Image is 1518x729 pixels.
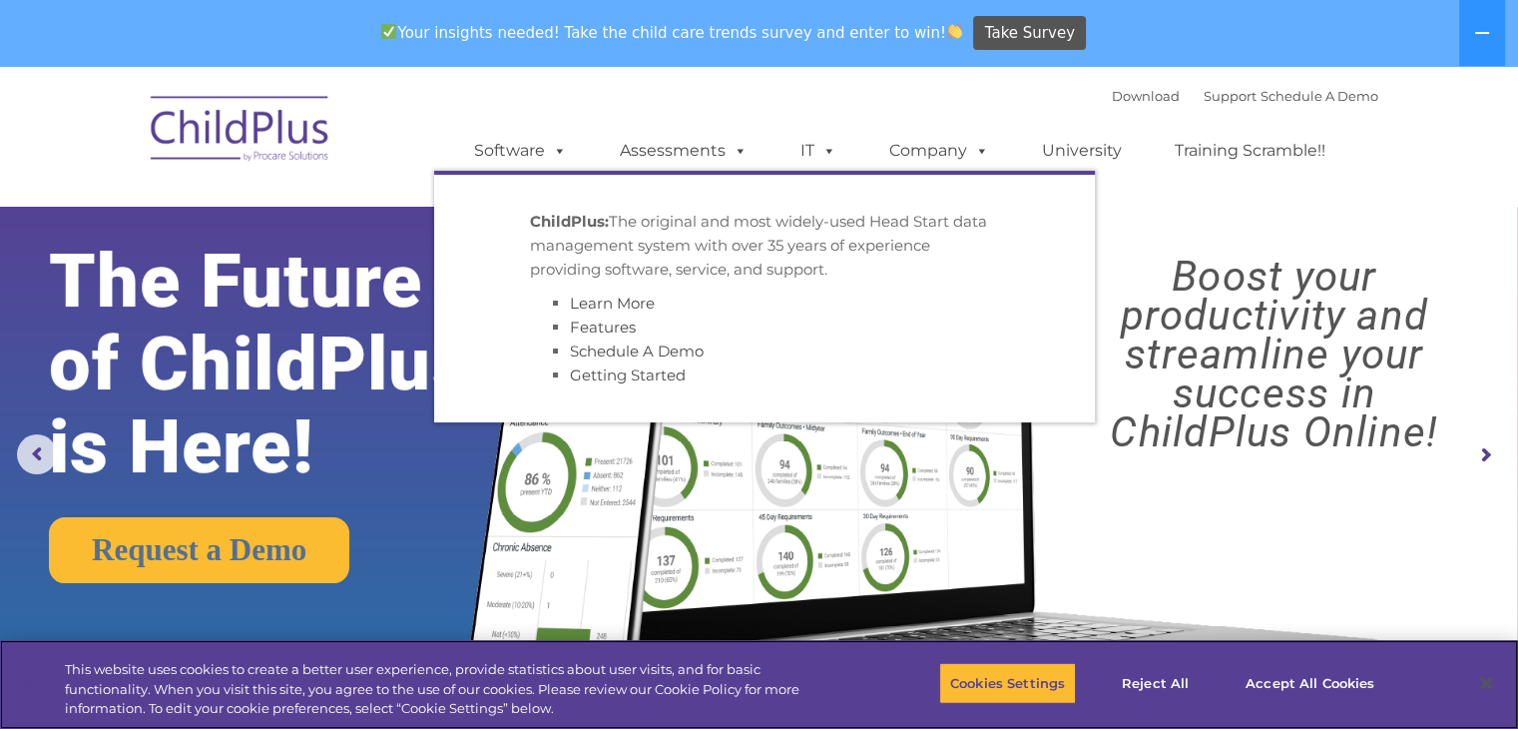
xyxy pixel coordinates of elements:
button: Close [1464,661,1508,705]
a: Assessments [600,131,767,171]
img: ChildPlus by Procare Solutions [141,82,340,182]
img: ✅ [381,24,396,39]
a: Download [1112,88,1180,104]
a: Company [869,131,1009,171]
a: Request a Demo [49,517,349,583]
a: Training Scramble!! [1155,131,1345,171]
a: Features [570,318,636,337]
a: IT [780,131,856,171]
span: Last name [277,132,338,147]
a: Support [1204,88,1257,104]
span: Your insights needed! Take the child care trends survey and enter to win! [373,13,971,52]
div: This website uses cookies to create a better user experience, provide statistics about user visit... [65,660,835,719]
span: Phone number [277,214,362,229]
button: Cookies Settings [939,662,1076,704]
a: Software [454,131,587,171]
button: Accept All Cookies [1235,662,1385,704]
a: Schedule A Demo [570,342,704,361]
a: University [1022,131,1142,171]
rs-layer: The Future of ChildPlus is Here! [49,240,534,488]
rs-layer: Boost your productivity and streamline your success in ChildPlus Online! [1049,257,1499,451]
button: Reject All [1093,662,1218,704]
span: Take Survey [985,16,1075,51]
a: Getting Started [570,365,686,384]
a: Take Survey [973,16,1086,51]
p: The original and most widely-used Head Start data management system with over 35 years of experie... [530,210,999,282]
strong: ChildPlus: [530,212,609,231]
img: 👏 [947,24,962,39]
a: Schedule A Demo [1261,88,1378,104]
a: Learn More [570,294,655,313]
font: | [1112,88,1378,104]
